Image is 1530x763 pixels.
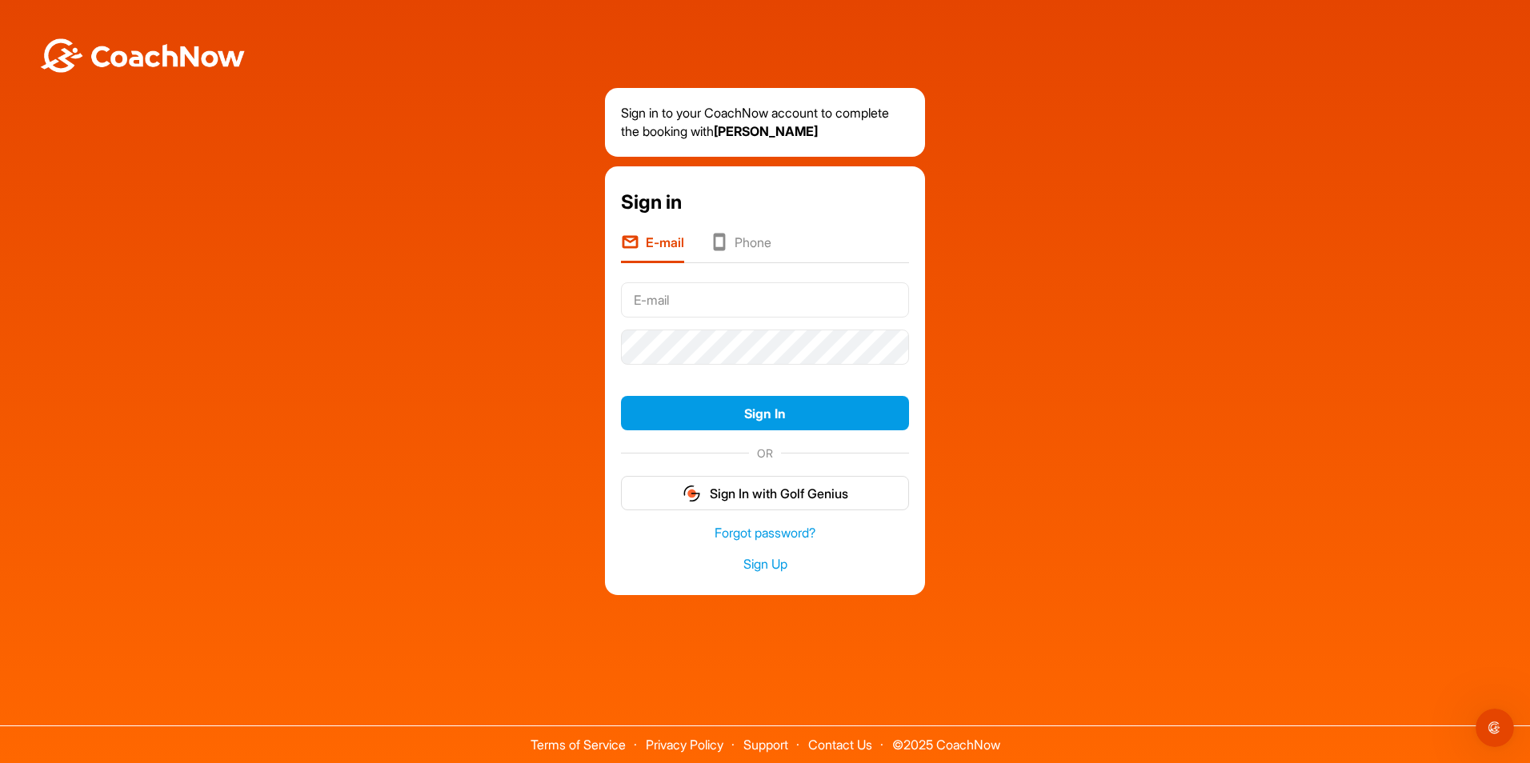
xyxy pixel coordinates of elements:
[621,282,909,318] input: E-mail
[714,123,818,139] strong: [PERSON_NAME]
[710,233,771,263] li: Phone
[621,233,684,263] li: E-mail
[605,88,925,157] div: Sign in to your CoachNow account to complete the booking with
[743,737,788,753] a: Support
[38,38,246,73] img: BwLJSsUCoWCh5upNqxVrqldRgqLPVwmV24tXu5FoVAoFEpwwqQ3VIfuoInZCoVCoTD4vwADAC3ZFMkVEQFDAAAAAElFTkSuQmCC
[1476,709,1514,747] iframe: Intercom live chat
[621,476,909,510] button: Sign In with Golf Genius
[682,484,702,503] img: gg_logo
[884,726,1008,751] span: © 2025 CoachNow
[621,524,909,542] a: Forgot password?
[621,396,909,430] button: Sign In
[621,555,909,573] a: Sign Up
[531,737,626,753] a: Terms of Service
[749,445,781,461] span: OR
[646,737,723,753] a: Privacy Policy
[808,737,872,753] a: Contact Us
[621,188,909,217] div: Sign in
